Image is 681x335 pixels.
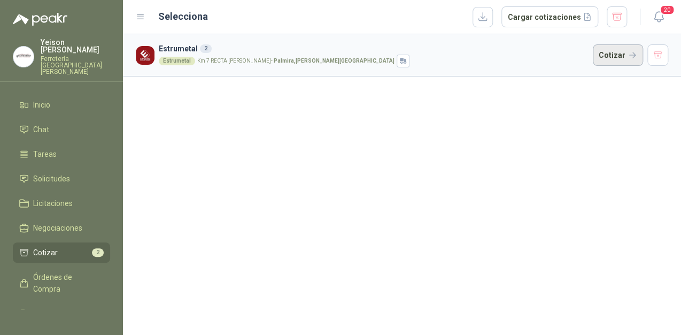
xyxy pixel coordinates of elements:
span: Órdenes de Compra [33,271,100,295]
span: Cotizar [33,247,58,258]
a: Remisiones [13,303,110,324]
span: Licitaciones [33,197,73,209]
p: Yeison [PERSON_NAME] [41,39,110,54]
button: Cargar cotizaciones [501,6,598,28]
span: 2 [92,248,104,257]
a: Negociaciones [13,218,110,238]
img: Logo peakr [13,13,67,26]
span: Remisiones [33,308,73,319]
a: Tareas [13,144,110,164]
p: Ferretería [GEOGRAPHIC_DATA][PERSON_NAME] [41,56,110,75]
button: 20 [649,7,668,27]
span: Negociaciones [33,222,82,234]
span: 20 [660,5,675,15]
button: Cotizar [593,44,643,66]
div: 2 [200,44,212,53]
a: Órdenes de Compra [13,267,110,299]
a: Chat [13,119,110,140]
h3: Estrumetal [159,43,589,55]
a: Solicitudes [13,169,110,189]
a: Licitaciones [13,193,110,214]
img: Company Logo [136,46,154,65]
span: Chat [33,124,49,135]
span: Inicio [33,99,50,111]
div: Estrumetal [159,57,195,65]
img: Company Logo [13,47,34,67]
span: Tareas [33,148,57,160]
a: Inicio [13,95,110,115]
strong: Palmira , [PERSON_NAME][GEOGRAPHIC_DATA] [274,58,394,64]
a: Cotizar2 [13,242,110,263]
p: Km 7 RECTA [PERSON_NAME] - [197,58,394,64]
h2: Selecciona [158,9,208,24]
span: Solicitudes [33,173,70,185]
